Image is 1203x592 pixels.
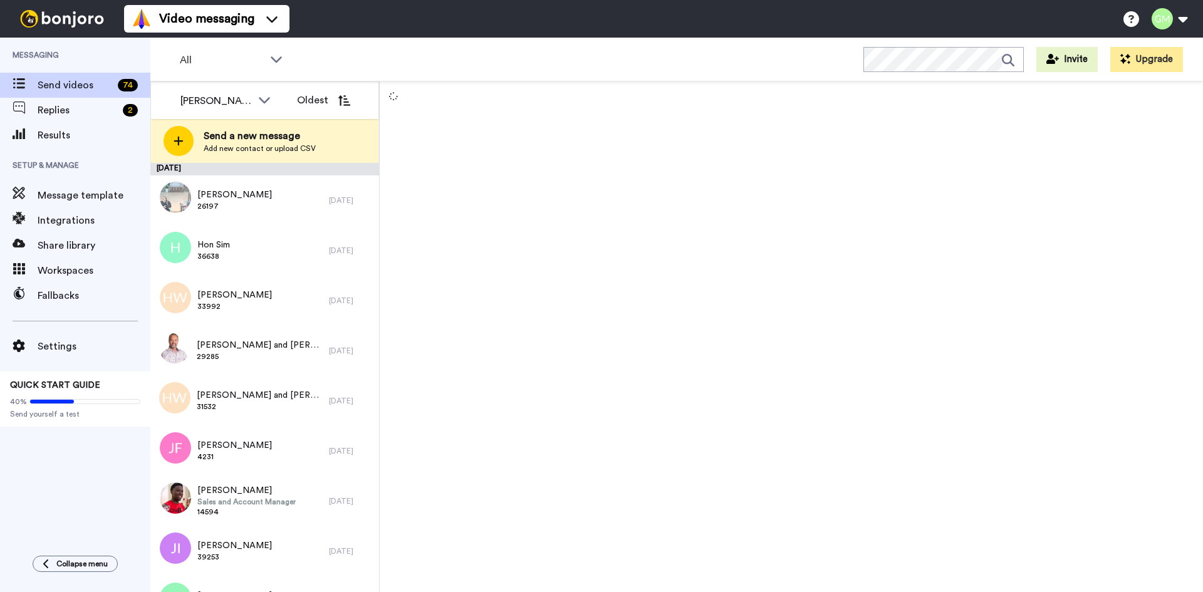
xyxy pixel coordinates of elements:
span: 26197 [197,201,272,211]
div: [DATE] [329,396,373,406]
div: [PERSON_NAME] [180,93,252,108]
span: Replies [38,103,118,118]
span: Send a new message [204,128,316,143]
div: [DATE] [329,346,373,356]
span: Hon Sim [197,239,230,251]
span: Send yourself a test [10,409,140,419]
div: [DATE] [329,296,373,306]
img: bj-logo-header-white.svg [15,10,109,28]
span: Share library [38,238,150,253]
span: [PERSON_NAME] [197,289,272,301]
img: 41b586d9-4911-4e1f-907a-10ce004c6aee.jpg [160,182,191,213]
span: QUICK START GUIDE [10,381,100,390]
span: Add new contact or upload CSV [204,143,316,153]
div: [DATE] [329,496,373,506]
span: Sales and Account Manager [197,497,296,507]
div: [DATE] [150,163,379,175]
img: jf.png [160,432,191,464]
img: h.png [160,232,191,263]
img: vm-color.svg [132,9,152,29]
span: Fallbacks [38,288,150,303]
div: 74 [118,79,138,91]
span: 40% [10,397,27,407]
button: Invite [1036,47,1098,72]
span: [PERSON_NAME] and [PERSON_NAME] [197,389,323,402]
span: [PERSON_NAME] [197,484,296,497]
span: 31532 [197,402,323,412]
span: 36638 [197,251,230,261]
div: [DATE] [329,246,373,256]
div: [DATE] [329,546,373,556]
span: 29285 [197,351,323,361]
span: [PERSON_NAME] [197,189,272,201]
span: All [180,53,264,68]
span: Collapse menu [56,559,108,569]
span: [PERSON_NAME] and [PERSON_NAME] [197,339,323,351]
img: hw.png [160,282,191,313]
button: Oldest [288,88,360,113]
img: f53b8dd7-addf-48f8-953d-27501896b9b4.jpg [160,482,191,514]
span: Message template [38,188,150,203]
span: [PERSON_NAME] [197,439,272,452]
img: ji.png [160,532,191,564]
div: [DATE] [329,446,373,456]
span: Settings [38,339,150,354]
span: 4231 [197,452,272,462]
div: 2 [123,104,138,117]
span: Send videos [38,78,113,93]
span: Results [38,128,150,143]
span: Workspaces [38,263,150,278]
span: 14594 [197,507,296,517]
img: hw.png [159,382,190,413]
span: 39253 [197,552,272,562]
button: Collapse menu [33,556,118,572]
button: Upgrade [1110,47,1183,72]
span: 33992 [197,301,272,311]
span: Video messaging [159,10,254,28]
img: f1069b42-dc3f-42f7-a1c2-876a3975b5fe.jpg [159,332,190,363]
span: [PERSON_NAME] [197,539,272,552]
span: Integrations [38,213,150,228]
div: [DATE] [329,195,373,205]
